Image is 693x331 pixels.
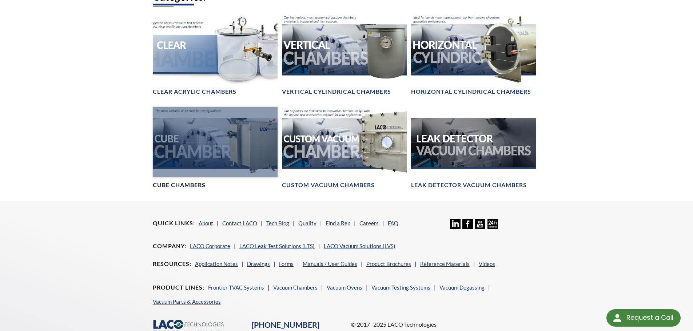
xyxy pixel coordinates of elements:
a: Product Brochures [366,261,411,267]
a: Horizontal Cylindrical headerHorizontal Cylindrical Chambers [411,14,536,96]
a: LACO Leak Test Solutions (LTS) [239,243,315,249]
h4: Cube Chambers [153,181,206,189]
h4: Custom Vacuum Chambers [282,181,375,189]
a: Forms [279,261,294,267]
h4: Product Lines [153,284,204,291]
a: About [199,220,213,226]
a: Vertical Vacuum Chambers headerVertical Cylindrical Chambers [282,14,407,96]
div: Request a Call [606,309,681,327]
a: Vacuum Parts & Accessories [153,298,221,305]
a: Vacuum Testing Systems [371,284,430,291]
a: Drawings [247,261,270,267]
h4: Resources [153,260,191,268]
h4: Leak Detector Vacuum Chambers [411,181,527,189]
h4: Clear Acrylic Chambers [153,88,236,96]
a: Reference Materials [420,261,470,267]
a: Careers [359,220,379,226]
img: round button [612,312,623,324]
a: Application Notes [195,261,238,267]
a: Vacuum Ovens [327,284,362,291]
a: Contact LACO [222,220,257,226]
a: Find a Rep [326,220,350,226]
a: Manuals / User Guides [303,261,357,267]
h4: Quick Links [153,219,195,227]
a: Quality [298,220,316,226]
a: LACO Vacuum Solutions (LVS) [324,243,395,249]
a: Vacuum Chambers [273,284,318,291]
a: Leak Test Vacuum Chambers headerLeak Detector Vacuum Chambers [411,107,536,189]
h4: Vertical Cylindrical Chambers [282,88,391,96]
a: Vacuum Degassing [439,284,485,291]
img: 24/7 Support Icon [487,219,498,229]
div: Request a Call [626,309,673,326]
a: LACO Corporate [190,243,230,249]
a: Tech Blog [266,220,289,226]
a: Cube Chambers headerCube Chambers [153,107,278,189]
a: Videos [479,261,495,267]
h4: Horizontal Cylindrical Chambers [411,88,531,96]
a: Custom Vacuum Chamber headerCustom Vacuum Chambers [282,107,407,189]
a: Clear Chambers headerClear Acrylic Chambers [153,14,278,96]
a: Frontier TVAC Systems [208,284,264,291]
h4: Company [153,242,186,250]
a: 24/7 Support [487,224,498,230]
p: © 2017 -2025 LACO Technologies [351,320,541,329]
a: FAQ [388,220,398,226]
a: [PHONE_NUMBER] [252,320,319,330]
